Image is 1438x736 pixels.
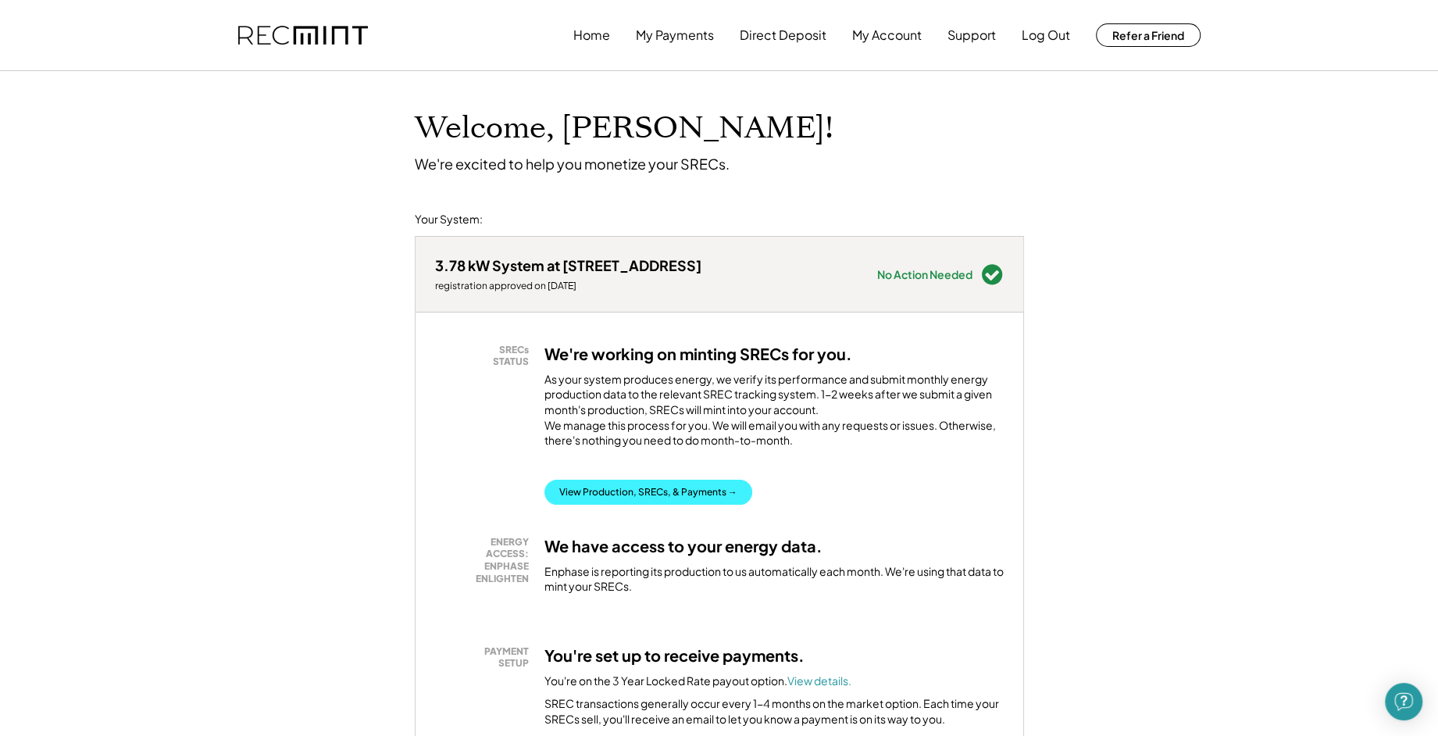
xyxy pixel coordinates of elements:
div: Enphase is reporting its production to us automatically each month. We're using that data to mint... [544,564,1004,595]
div: PAYMENT SETUP [443,645,529,670]
div: You're on the 3 Year Locked Rate payout option. [544,673,851,689]
button: My Account [852,20,922,51]
h1: Welcome, [PERSON_NAME]! [415,110,833,147]
button: Refer a Friend [1096,23,1201,47]
button: Home [573,20,610,51]
h3: We have access to your energy data. [544,536,822,556]
div: Open Intercom Messenger [1385,683,1422,720]
a: View details. [787,673,851,688]
div: 3.78 kW System at [STREET_ADDRESS] [435,256,701,274]
div: ENERGY ACCESS: ENPHASE ENLIGHTEN [443,536,529,584]
button: Log Out [1022,20,1070,51]
button: View Production, SRECs, & Payments → [544,480,752,505]
h3: You're set up to receive payments. [544,645,805,666]
div: No Action Needed [877,269,972,280]
div: Your System: [415,212,483,227]
div: We're excited to help you monetize your SRECs. [415,155,730,173]
h3: We're working on minting SRECs for you. [544,344,852,364]
button: Support [947,20,996,51]
div: As your system produces energy, we verify its performance and submit monthly energy production da... [544,372,1004,456]
img: recmint-logotype%403x.png [238,26,368,45]
button: My Payments [636,20,714,51]
div: registration approved on [DATE] [435,280,701,292]
div: SREC transactions generally occur every 1-4 months on the market option. Each time your SRECs sel... [544,696,1004,727]
button: Direct Deposit [740,20,826,51]
div: SRECs STATUS [443,344,529,368]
